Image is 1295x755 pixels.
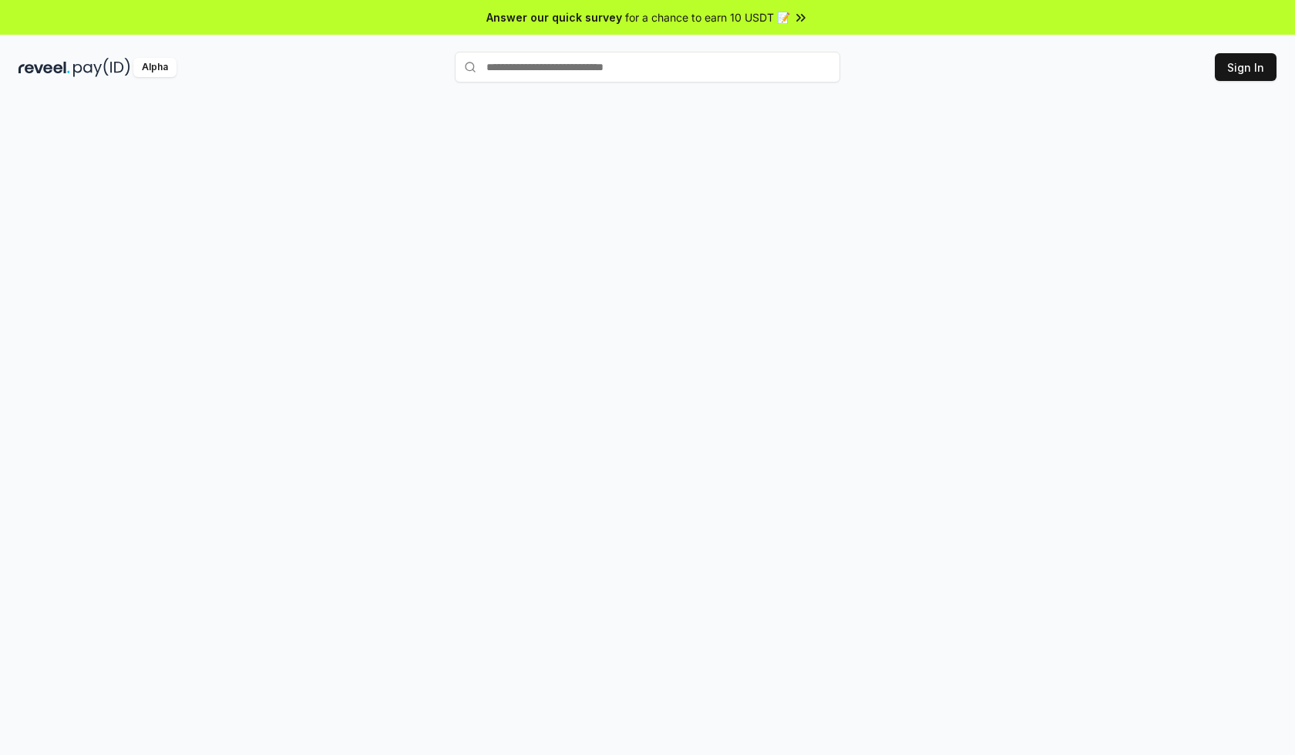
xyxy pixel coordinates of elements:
[625,9,790,25] span: for a chance to earn 10 USDT 📝
[73,58,130,77] img: pay_id
[18,58,70,77] img: reveel_dark
[486,9,622,25] span: Answer our quick survey
[1215,53,1276,81] button: Sign In
[133,58,177,77] div: Alpha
